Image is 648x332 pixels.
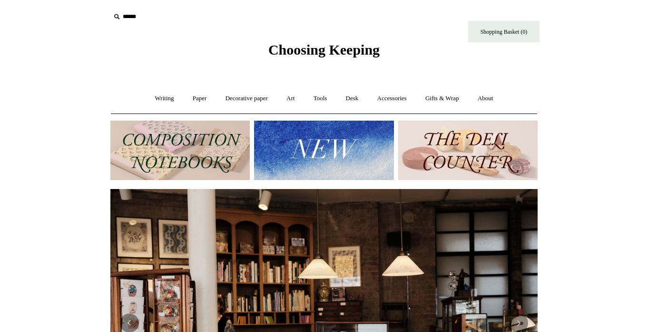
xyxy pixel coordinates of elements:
a: Desk [337,86,367,111]
a: Gifts & Wrap [417,86,468,111]
a: Shopping Basket (0) [468,21,540,42]
a: Art [278,86,303,111]
a: Accessories [369,86,415,111]
a: Paper [184,86,216,111]
a: Writing [147,86,183,111]
span: Choosing Keeping [268,42,380,57]
a: Decorative paper [217,86,276,111]
img: The Deli Counter [398,121,538,180]
a: Choosing Keeping [268,49,380,56]
img: New.jpg__PID:f73bdf93-380a-4a35-bcfe-7823039498e1 [254,121,393,180]
img: 202302 Composition ledgers.jpg__PID:69722ee6-fa44-49dd-a067-31375e5d54ec [110,121,250,180]
a: Tools [305,86,336,111]
a: About [469,86,502,111]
